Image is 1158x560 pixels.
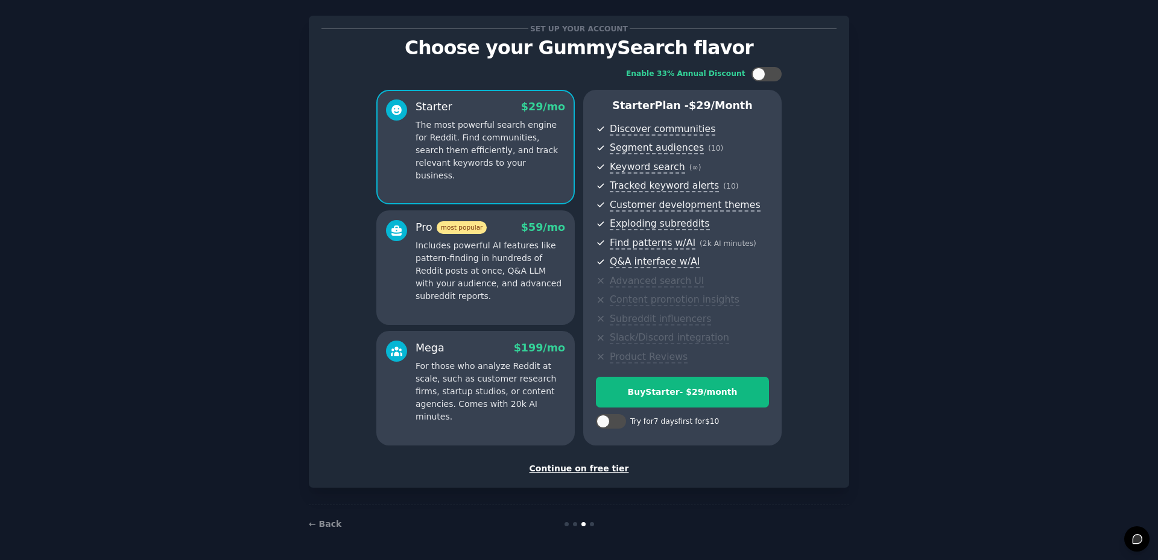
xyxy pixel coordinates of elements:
span: ( 2k AI minutes ) [700,239,756,248]
span: $ 29 /mo [521,101,565,113]
p: The most powerful search engine for Reddit. Find communities, search them efficiently, and track ... [416,119,565,182]
span: Set up your account [528,22,630,35]
span: ( 10 ) [708,144,723,153]
p: Choose your GummySearch flavor [321,37,837,58]
span: $ 199 /mo [514,342,565,354]
div: Buy Starter - $ 29 /month [596,386,768,398]
p: For those who analyze Reddit at scale, such as customer research firms, startup studios, or conte... [416,360,565,423]
div: Continue on free tier [321,462,837,475]
div: Try for 7 days first for $10 [630,417,719,427]
div: Enable 33% Annual Discount [626,69,745,80]
span: Find patterns w/AI [610,237,695,250]
span: Advanced search UI [610,275,704,288]
div: Pro [416,220,487,235]
div: Starter [416,99,452,115]
span: most popular [437,221,487,234]
span: Discover communities [610,123,715,136]
a: ← Back [309,519,341,529]
span: ( ∞ ) [689,163,701,172]
p: Starter Plan - [596,98,769,113]
span: Content promotion insights [610,294,739,306]
button: BuyStarter- $29/month [596,377,769,407]
p: Includes powerful AI features like pattern-finding in hundreds of Reddit posts at once, Q&A LLM w... [416,239,565,303]
span: Segment audiences [610,142,704,154]
span: Subreddit influencers [610,313,711,326]
span: Exploding subreddits [610,218,709,230]
span: Q&A interface w/AI [610,256,700,268]
span: ( 10 ) [723,182,738,190]
div: Mega [416,341,445,356]
span: Keyword search [610,161,685,174]
span: Tracked keyword alerts [610,180,719,192]
span: Product Reviews [610,351,688,363]
span: $ 29 /month [689,99,753,112]
span: Slack/Discord integration [610,332,729,344]
span: Customer development themes [610,199,761,212]
span: $ 59 /mo [521,221,565,233]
